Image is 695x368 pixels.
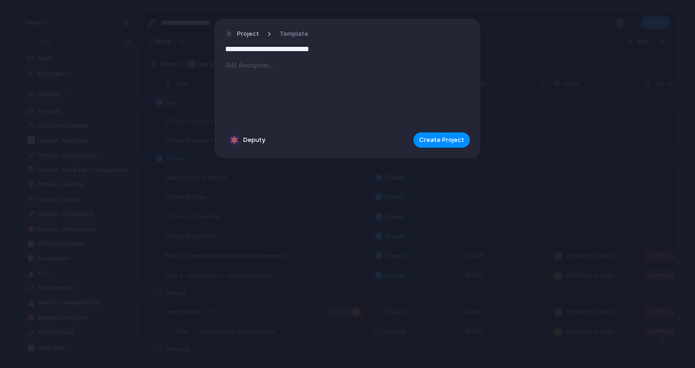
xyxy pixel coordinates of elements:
[243,135,265,145] span: Deputy
[274,27,314,41] button: Template
[280,29,308,39] span: Template
[413,132,470,148] button: Create Project
[237,29,259,39] span: Project
[419,135,464,145] span: Create Project
[223,27,262,41] button: Project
